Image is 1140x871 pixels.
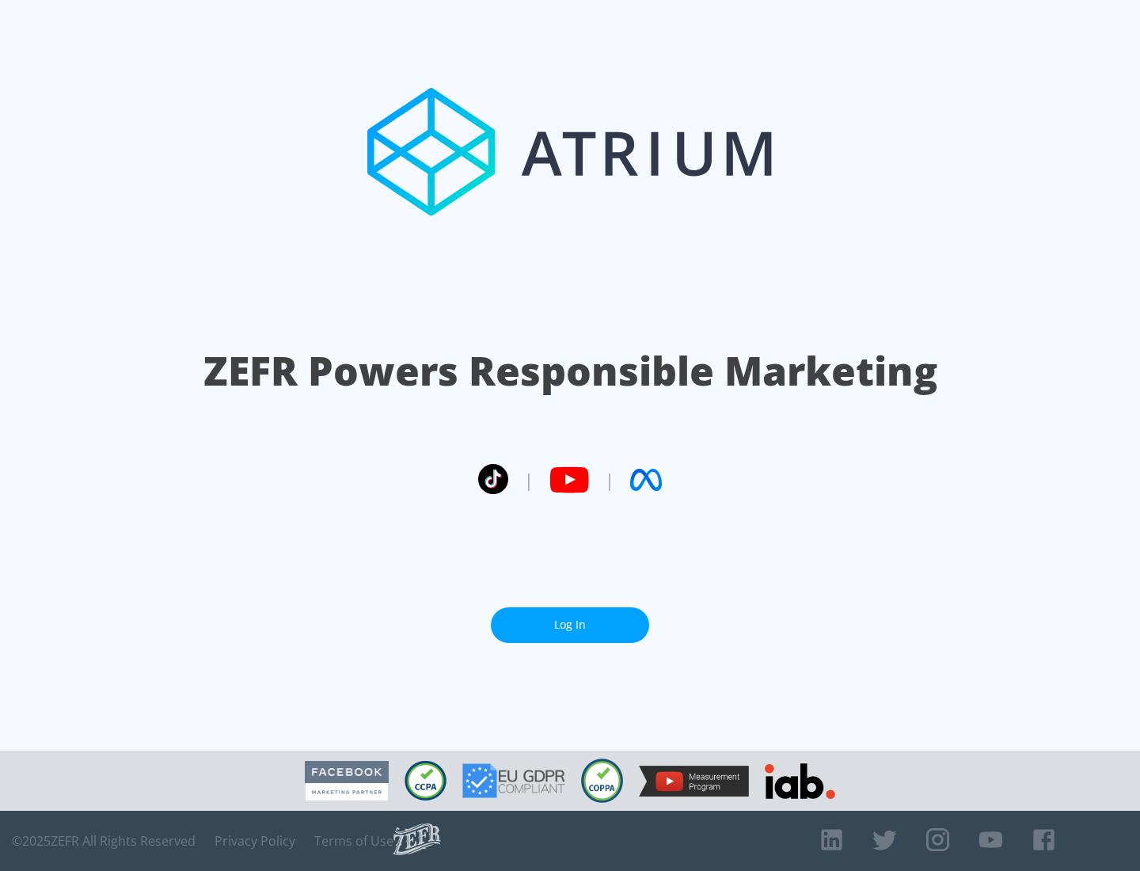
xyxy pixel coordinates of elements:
img: Facebook Marketing Partner [305,761,389,801]
a: Privacy Policy [215,833,295,849]
img: CCPA Compliant [405,761,446,801]
img: GDPR Compliant [462,763,565,798]
span: | [524,468,534,492]
span: | [605,468,614,492]
a: Log In [491,607,649,643]
h1: ZEFR Powers Responsible Marketing [203,344,937,398]
img: YouTube Measurement Program [639,766,749,797]
img: IAB [765,763,835,799]
span: © 2025 ZEFR All Rights Reserved [12,833,196,849]
img: COPPA Compliant [581,759,623,803]
a: Terms of Use [314,833,393,849]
